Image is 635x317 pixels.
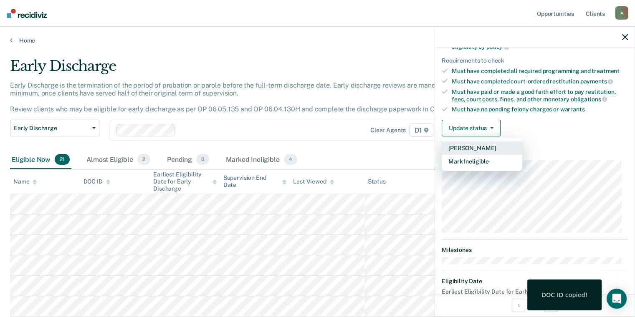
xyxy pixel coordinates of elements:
[442,247,628,254] dt: Milestones
[10,37,625,44] a: Home
[137,154,150,165] span: 2
[442,57,628,64] div: Requirements to check
[452,106,628,113] div: Must have no pending felony charges or
[293,178,334,185] div: Last Viewed
[196,154,209,165] span: 0
[368,178,386,185] div: Status
[442,278,628,285] dt: Eligibility Date
[55,154,70,165] span: 21
[607,289,627,309] div: Open Intercom Messenger
[452,68,628,75] div: Must have completed all required programming and
[284,154,297,165] span: 4
[13,178,37,185] div: Name
[224,151,299,169] div: Marked Ineligible
[10,151,71,169] div: Eligible Now
[442,150,628,157] dt: Supervision
[580,78,613,85] span: payments
[85,151,152,169] div: Almost Eligible
[442,120,501,136] button: Update status
[435,294,635,316] div: 1 / 21
[153,171,217,192] div: Earliest Eligibility Date for Early Discharge
[452,78,628,85] div: Must have completed court-ordered restitution
[541,291,587,299] div: DOC ID copied!
[442,141,522,155] button: [PERSON_NAME]
[560,106,585,113] span: warrants
[571,96,607,103] span: obligations
[165,151,211,169] div: Pending
[7,9,47,18] img: Recidiviz
[442,288,628,295] dt: Earliest Eligibility Date for Early Discharge
[370,127,406,134] div: Clear agents
[223,174,287,189] div: Supervision End Date
[14,125,89,132] span: Early Discharge
[409,123,434,137] span: D1
[615,6,628,20] div: A
[452,88,628,103] div: Must have paid or made a good faith effort to pay restitution, fees, court costs, fines, and othe...
[10,58,486,81] div: Early Discharge
[83,178,110,185] div: DOC ID
[442,155,522,168] button: Mark Ineligible
[10,81,459,113] p: Early Discharge is the termination of the period of probation or parole before the full-term disc...
[592,68,620,74] span: treatment
[486,43,509,50] span: policy
[512,299,525,312] button: Previous Opportunity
